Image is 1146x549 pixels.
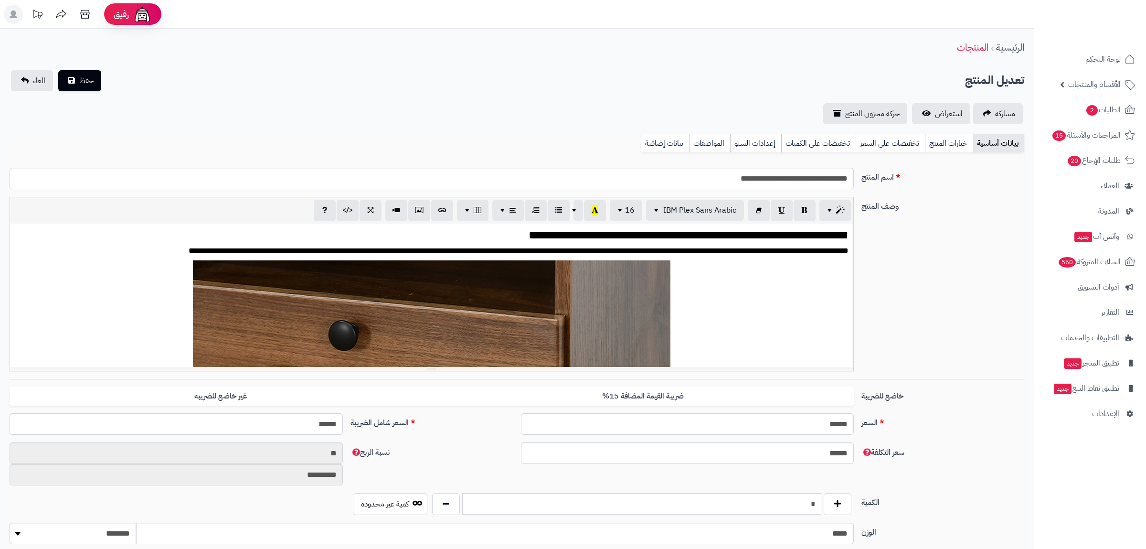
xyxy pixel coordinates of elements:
[856,134,925,153] a: تخفيضات على السعر
[1074,232,1092,242] span: جديد
[965,71,1024,90] h2: تعديل المنتج
[1101,306,1119,319] span: التقارير
[689,134,730,153] a: المواصفات
[1040,98,1140,121] a: الطلبات2
[1053,382,1119,395] span: تطبيق نقاط البيع
[610,200,642,221] button: 16
[25,5,49,26] a: تحديثات المنصة
[1068,78,1121,91] span: الأقسام والمنتجات
[858,413,1028,429] label: السعر
[957,40,988,54] a: المنتجات
[1085,53,1121,66] span: لوحة التحكم
[912,103,970,124] a: استعراض
[730,134,781,153] a: إعدادات السيو
[935,108,963,119] span: استعراض
[1040,174,1140,197] a: العملاء
[432,387,854,406] label: ضريبة القيمة المضافة 15%
[1086,105,1098,116] span: 2
[1040,225,1140,248] a: وآتس آبجديد
[1040,402,1140,425] a: الإعدادات
[858,523,1028,538] label: الوزن
[350,447,390,458] span: نسبة الربح
[1067,154,1121,167] span: طلبات الإرجاع
[114,9,129,20] span: رفيق
[996,40,1024,54] a: الرئيسية
[1040,149,1140,172] a: طلبات الإرجاع20
[1054,384,1072,394] span: جديد
[1040,352,1140,375] a: تطبيق المتجرجديد
[1040,48,1140,71] a: لوحة التحكم
[663,205,736,216] span: IBM Plex Sans Arabic
[1040,326,1140,349] a: التطبيقات والخدمات
[646,200,744,221] button: IBM Plex Sans Arabic
[858,387,1028,402] label: خاضع للضريبة
[1085,103,1121,117] span: الطلبات
[823,103,907,124] a: حركة مخزون المنتج
[347,413,517,429] label: السعر شامل الضريبة
[1063,356,1119,370] span: تطبيق المتجر
[1040,301,1140,324] a: التقارير
[79,75,94,86] span: حفظ
[858,197,1028,212] label: وصف المنتج
[1068,156,1081,166] span: 20
[33,75,45,86] span: الغاء
[1098,205,1119,218] span: المدونة
[10,387,432,406] label: غير خاضع للضريبه
[1051,129,1121,142] span: المراجعات والأسئلة
[1092,407,1119,420] span: الإعدادات
[1052,130,1066,141] span: 15
[845,108,900,119] span: حركة مخزون المنتج
[1058,255,1121,269] span: السلات المتروكة
[1073,230,1119,243] span: وآتس آب
[11,70,53,91] a: الغاء
[1078,280,1119,294] span: أدوات التسويق
[858,493,1028,508] label: الكمية
[1081,26,1137,46] img: logo-2.png
[973,103,1023,124] a: مشاركه
[1040,250,1140,273] a: السلات المتروكة560
[1040,124,1140,147] a: المراجعات والأسئلة15
[1040,200,1140,223] a: المدونة
[1059,257,1076,268] span: 560
[1040,377,1140,400] a: تطبيق نقاط البيعجديد
[995,108,1015,119] span: مشاركه
[58,70,101,91] button: حفظ
[973,134,1024,153] a: بيانات أساسية
[625,205,635,216] span: 16
[1040,276,1140,299] a: أدوات التسويق
[1101,179,1119,193] span: العملاء
[133,5,152,24] img: ai-face.png
[858,168,1028,183] label: اسم المنتج
[641,134,689,153] a: بيانات إضافية
[1064,358,1082,369] span: جديد
[861,447,904,458] span: سعر التكلفة
[781,134,856,153] a: تخفيضات على الكميات
[925,134,973,153] a: خيارات المنتج
[1061,331,1119,344] span: التطبيقات والخدمات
